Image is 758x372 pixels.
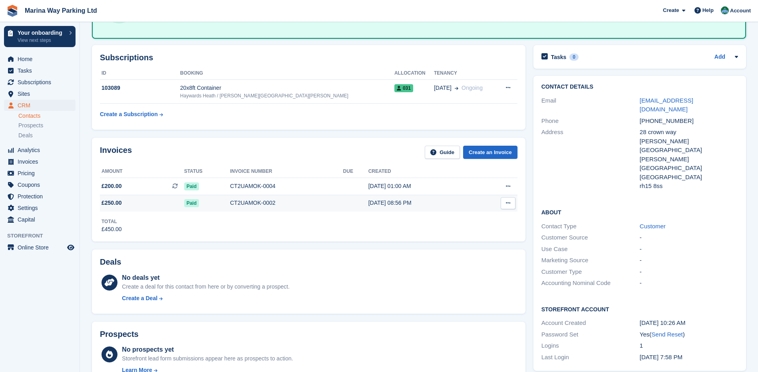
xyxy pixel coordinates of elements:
a: Your onboarding View next steps [4,26,76,47]
th: Status [184,165,230,178]
div: Yes [640,330,738,339]
span: 031 [394,84,413,92]
div: Phone [541,117,640,126]
span: Create [663,6,679,14]
span: Account [730,7,751,15]
a: Create a Deal [122,294,289,303]
div: 20x8ft Container [180,84,394,92]
th: ID [100,67,180,80]
div: Total [101,218,122,225]
div: Accounting Nominal Code [541,279,640,288]
a: [EMAIL_ADDRESS][DOMAIN_NAME] [640,97,693,113]
th: Due [343,165,368,178]
span: Ongoing [462,85,483,91]
span: Pricing [18,168,66,179]
div: - [640,256,738,265]
a: menu [4,65,76,76]
h2: Invoices [100,146,132,159]
div: 0 [569,53,579,61]
a: Create an Invoice [463,146,517,159]
th: Created [368,165,476,178]
a: menu [4,88,76,99]
div: [GEOGRAPHIC_DATA] [640,173,738,182]
span: Paid [184,182,199,190]
a: Send Reset [651,331,682,338]
span: Sites [18,88,66,99]
th: Amount [100,165,184,178]
h2: Deals [100,257,121,267]
div: Create a Deal [122,294,157,303]
a: Create a Subscription [100,107,163,122]
a: menu [4,144,76,156]
div: [PHONE_NUMBER] [640,117,738,126]
span: Subscriptions [18,77,66,88]
span: Protection [18,191,66,202]
a: menu [4,191,76,202]
h2: Subscriptions [100,53,517,62]
h2: Prospects [100,330,139,339]
div: 28 crown way [640,128,738,137]
span: Prospects [18,122,43,129]
span: CRM [18,100,66,111]
span: £250.00 [101,199,122,207]
div: [DATE] 01:00 AM [368,182,476,190]
span: Paid [184,199,199,207]
th: Allocation [394,67,434,80]
a: Marina Way Parking Ltd [22,4,100,17]
div: 1 [640,341,738,350]
a: menu [4,53,76,65]
a: Preview store [66,243,76,252]
div: Customer Source [541,233,640,242]
a: Prospects [18,121,76,130]
a: menu [4,179,76,190]
img: Paul Lewis [721,6,729,14]
h2: Storefront Account [541,305,738,313]
a: Add [714,53,725,62]
div: No deals yet [122,273,289,283]
p: Your onboarding [18,30,65,36]
div: CT2UAMOK-0002 [230,199,343,207]
th: Booking [180,67,394,80]
div: - [640,279,738,288]
span: Home [18,53,66,65]
div: [GEOGRAPHIC_DATA] [640,164,738,173]
div: - [640,267,738,277]
a: Customer [640,223,666,230]
div: Logins [541,341,640,350]
h2: Contact Details [541,84,738,90]
span: Settings [18,202,66,214]
a: menu [4,242,76,253]
a: menu [4,202,76,214]
div: rh15 8ss [640,182,738,191]
span: Help [702,6,714,14]
span: £200.00 [101,182,122,190]
h2: Tasks [551,53,567,61]
div: - [640,233,738,242]
span: ( ) [649,331,684,338]
a: Guide [425,146,460,159]
a: menu [4,77,76,88]
div: Address [541,128,640,191]
div: Create a Subscription [100,110,158,119]
span: Deals [18,132,33,139]
a: menu [4,156,76,167]
th: Tenancy [434,67,496,80]
div: Create a deal for this contact from here or by converting a prospect. [122,283,289,291]
div: - [640,245,738,254]
div: CT2UAMOK-0004 [230,182,343,190]
span: Storefront [7,232,80,240]
div: Password Set [541,330,640,339]
th: Invoice number [230,165,343,178]
div: [DATE] 08:56 PM [368,199,476,207]
a: menu [4,168,76,179]
a: Deals [18,131,76,140]
div: Contact Type [541,222,640,231]
span: [DATE] [434,84,452,92]
a: menu [4,100,76,111]
div: No prospects yet [122,345,293,354]
div: £450.00 [101,225,122,233]
div: Storefront lead form submissions appear here as prospects to action. [122,354,293,363]
div: Account Created [541,319,640,328]
span: Invoices [18,156,66,167]
time: 2025-08-22 18:58:19 UTC [640,354,682,360]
